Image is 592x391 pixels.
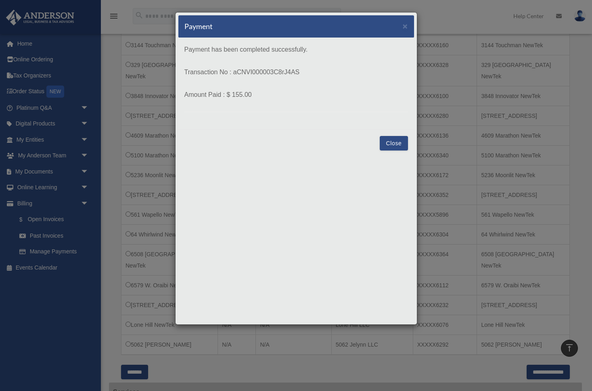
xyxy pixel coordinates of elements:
span: × [403,21,408,31]
button: Close [380,136,408,151]
p: Transaction No : aCNVI000003C8rJ4AS [184,67,408,78]
p: Payment has been completed successfully. [184,44,408,55]
button: Close [403,22,408,30]
h5: Payment [184,21,213,31]
p: Amount Paid : $ 155.00 [184,89,408,100]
